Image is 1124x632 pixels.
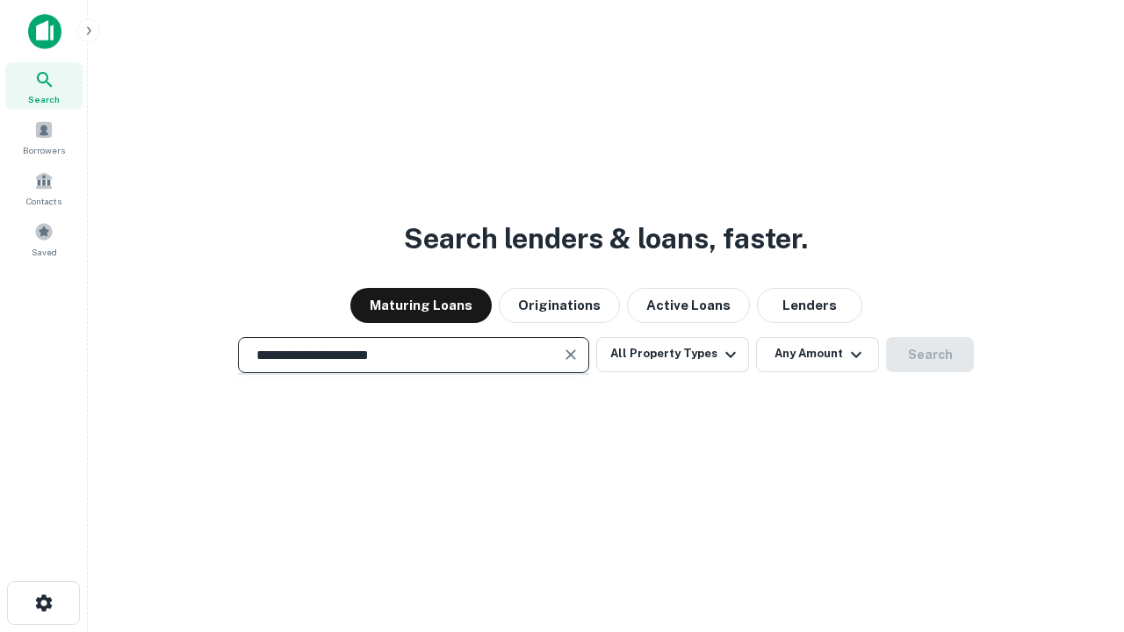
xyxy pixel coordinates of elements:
[757,288,862,323] button: Lenders
[596,337,749,372] button: All Property Types
[28,14,61,49] img: capitalize-icon.png
[5,62,83,110] a: Search
[350,288,492,323] button: Maturing Loans
[499,288,620,323] button: Originations
[5,215,83,262] a: Saved
[558,342,583,367] button: Clear
[32,245,57,259] span: Saved
[28,92,60,106] span: Search
[23,143,65,157] span: Borrowers
[26,194,61,208] span: Contacts
[5,164,83,212] a: Contacts
[627,288,750,323] button: Active Loans
[404,218,808,260] h3: Search lenders & loans, faster.
[1036,492,1124,576] iframe: Chat Widget
[756,337,879,372] button: Any Amount
[5,113,83,161] a: Borrowers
